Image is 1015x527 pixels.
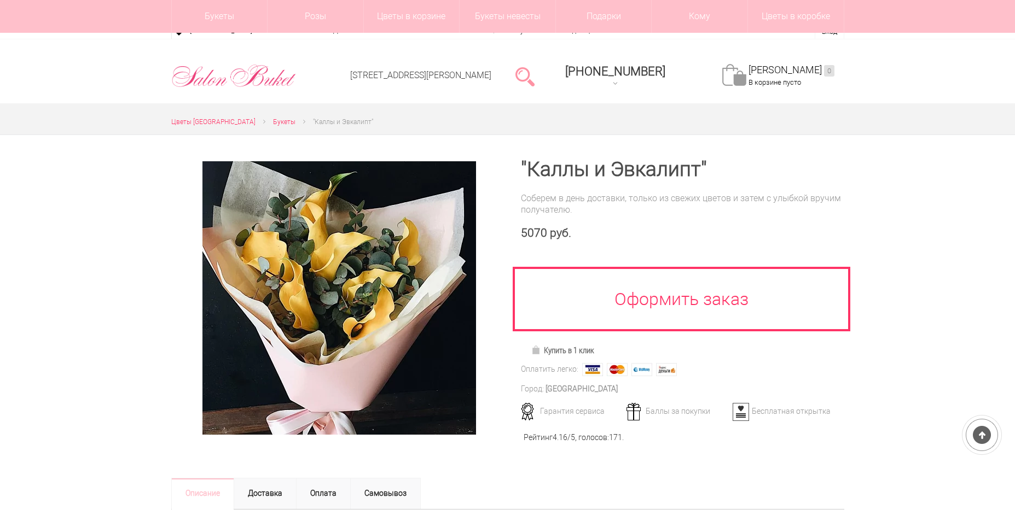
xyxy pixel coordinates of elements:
[184,161,495,435] a: Увеличить
[559,61,672,92] a: [PHONE_NUMBER]
[513,267,851,331] a: Оформить заказ
[517,406,625,416] div: Гарантия сервиса
[313,118,373,126] span: "Каллы и Эвкалипт"
[171,116,256,128] a: Цветы [GEOGRAPHIC_DATA]
[521,364,578,375] div: Оплатить легко:
[524,432,624,443] div: Рейтинг /5, голосов: .
[553,433,567,442] span: 4.16
[273,118,295,126] span: Букеты
[824,65,834,77] ins: 0
[631,363,652,376] img: Webmoney
[749,78,801,86] span: В корзине пусто
[521,192,844,215] div: Соберем в день доставки, только из свежих цветов и затем с улыбкой вручим получателю.
[609,433,622,442] span: 171
[565,65,665,78] span: [PHONE_NUMBER]
[531,346,544,354] img: Купить в 1 клик
[350,70,491,80] a: [STREET_ADDRESS][PERSON_NAME]
[521,226,844,240] div: 5070 руб.
[521,383,544,395] div: Город:
[171,478,234,510] a: Описание
[171,118,256,126] span: Цветы [GEOGRAPHIC_DATA]
[171,62,297,90] img: Цветы Нижний Новгород
[546,383,618,395] div: [GEOGRAPHIC_DATA]
[607,363,628,376] img: MasterCard
[656,363,677,376] img: Яндекс Деньги
[582,363,603,376] img: Visa
[202,161,476,435] img: "Каллы и Эвкалипт"
[350,478,421,510] a: Самовывоз
[749,64,834,77] a: [PERSON_NAME]
[273,116,295,128] a: Букеты
[526,343,599,358] a: Купить в 1 клик
[729,406,837,416] div: Бесплатная открытка
[623,406,730,416] div: Баллы за покупки
[234,478,297,510] a: Доставка
[521,160,844,179] h1: "Каллы и Эвкалипт"
[296,478,351,510] a: Оплата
